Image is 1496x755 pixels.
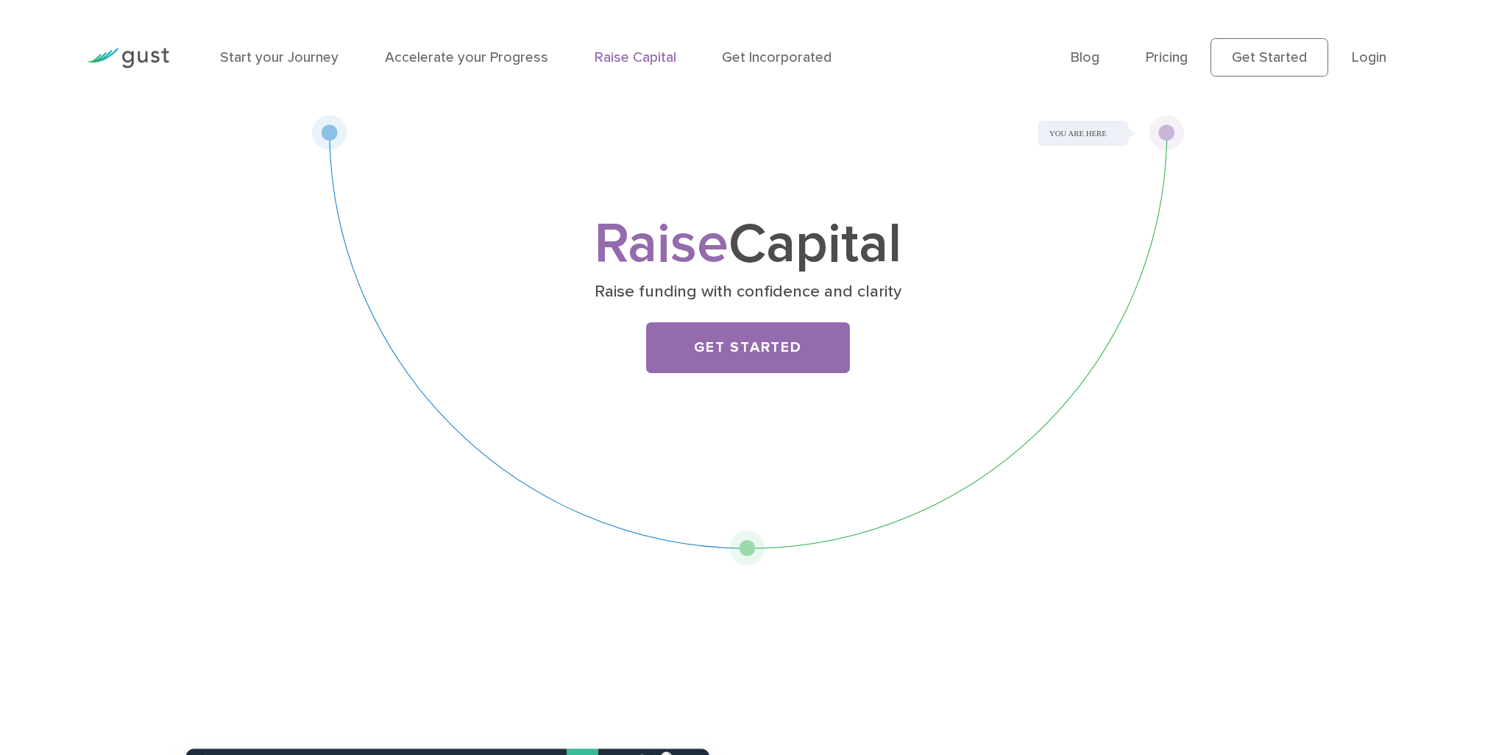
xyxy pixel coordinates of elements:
[220,49,338,65] a: Start your Journey
[722,49,832,65] a: Get Incorporated
[433,219,1062,269] h1: Capital
[595,49,676,65] a: Raise Capital
[646,322,850,373] a: Get Started
[1210,38,1328,77] a: Get Started
[1352,49,1386,65] a: Login
[1146,49,1188,65] a: Pricing
[439,280,1056,302] p: Raise funding with confidence and clarity
[87,48,169,68] img: Gust Logo
[595,210,728,277] span: Raise
[1071,49,1099,65] a: Blog
[385,49,548,65] a: Accelerate your Progress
